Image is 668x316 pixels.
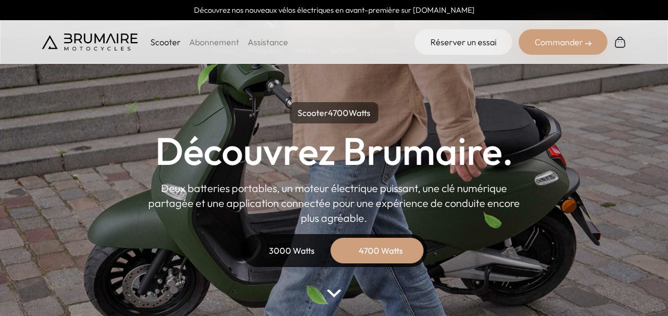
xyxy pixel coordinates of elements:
[248,37,288,47] a: Assistance
[290,102,378,123] p: Scooter Watts
[585,40,591,47] img: right-arrow-2.png
[155,132,513,170] h1: Découvrez Brumaire.
[415,29,512,55] a: Réserver un essai
[519,29,607,55] div: Commander
[249,238,334,263] div: 3000 Watts
[328,107,349,118] span: 4700
[148,181,520,226] p: Deux batteries portables, un moteur électrique puissant, une clé numérique partagée et une applic...
[327,289,341,297] img: arrow-bottom.png
[339,238,424,263] div: 4700 Watts
[150,36,181,48] p: Scooter
[189,37,239,47] a: Abonnement
[42,34,138,51] img: Brumaire Motocycles
[614,36,627,48] img: Panier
